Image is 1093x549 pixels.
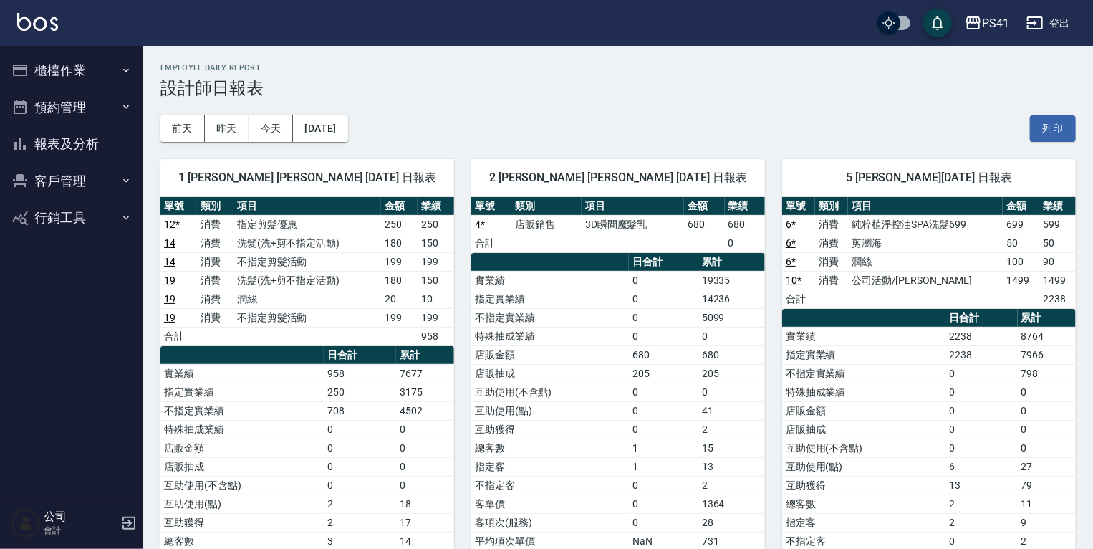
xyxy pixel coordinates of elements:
[629,253,698,272] th: 日合計
[471,345,629,364] td: 店販金額
[945,513,1018,532] td: 2
[160,495,324,513] td: 互助使用(點)
[1039,252,1076,271] td: 90
[11,509,40,538] img: Person
[418,327,454,345] td: 958
[418,252,454,271] td: 199
[815,197,848,216] th: 類別
[471,439,629,457] td: 總客數
[1021,10,1076,37] button: 登出
[471,290,629,308] td: 指定實業績
[1018,364,1076,383] td: 798
[160,63,1076,72] h2: Employee Daily Report
[629,401,698,420] td: 0
[164,274,175,286] a: 19
[324,476,396,495] td: 0
[629,457,698,476] td: 1
[6,125,138,163] button: 報表及分析
[629,271,698,290] td: 0
[698,383,765,401] td: 0
[848,271,1003,290] td: 公司活動/[PERSON_NAME]
[418,234,454,252] td: 150
[471,457,629,476] td: 指定客
[629,513,698,532] td: 0
[6,163,138,200] button: 客戶管理
[1018,383,1076,401] td: 0
[471,476,629,495] td: 不指定客
[945,420,1018,439] td: 0
[1039,290,1076,308] td: 2238
[848,215,1003,234] td: 純粹植淨控油SPA洗髮699
[629,345,698,364] td: 680
[698,364,765,383] td: 205
[848,197,1003,216] th: 項目
[782,513,945,532] td: 指定客
[815,234,848,252] td: 消費
[324,364,396,383] td: 958
[160,439,324,457] td: 店販金額
[396,383,454,401] td: 3175
[418,197,454,216] th: 業績
[1018,439,1076,457] td: 0
[782,457,945,476] td: 互助使用(點)
[1039,197,1076,216] th: 業績
[396,364,454,383] td: 7677
[471,271,629,290] td: 實業績
[396,476,454,495] td: 0
[471,234,511,252] td: 合計
[418,290,454,308] td: 10
[698,290,765,308] td: 14236
[782,439,945,457] td: 互助使用(不含點)
[1018,401,1076,420] td: 0
[471,364,629,383] td: 店販抽成
[44,510,117,524] h5: 公司
[418,308,454,327] td: 199
[164,237,175,249] a: 14
[815,215,848,234] td: 消費
[197,290,233,308] td: 消費
[381,197,418,216] th: 金額
[1003,271,1039,290] td: 1499
[160,420,324,439] td: 特殊抽成業績
[293,115,347,142] button: [DATE]
[582,215,684,234] td: 3D瞬間魔髮乳
[471,495,629,513] td: 客單價
[1003,234,1039,252] td: 50
[1018,345,1076,364] td: 7966
[160,197,197,216] th: 單號
[324,513,396,532] td: 2
[698,253,765,272] th: 累計
[1018,476,1076,495] td: 79
[1018,513,1076,532] td: 9
[396,401,454,420] td: 4502
[160,457,324,476] td: 店販抽成
[725,234,765,252] td: 0
[324,401,396,420] td: 708
[381,271,418,290] td: 180
[848,234,1003,252] td: 剪瀏海
[698,420,765,439] td: 2
[381,215,418,234] td: 250
[396,420,454,439] td: 0
[1018,420,1076,439] td: 0
[629,308,698,327] td: 0
[471,327,629,345] td: 特殊抽成業績
[629,420,698,439] td: 0
[324,457,396,476] td: 0
[923,9,952,37] button: save
[848,252,1003,271] td: 潤絲
[782,327,945,345] td: 實業績
[945,495,1018,513] td: 2
[471,197,511,216] th: 單號
[197,215,233,234] td: 消費
[6,199,138,237] button: 行銷工具
[945,345,1018,364] td: 2238
[471,420,629,439] td: 互助獲得
[6,89,138,126] button: 預約管理
[684,197,724,216] th: 金額
[324,346,396,365] th: 日合計
[782,383,945,401] td: 特殊抽成業績
[1039,234,1076,252] td: 50
[782,290,815,308] td: 合計
[629,439,698,457] td: 1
